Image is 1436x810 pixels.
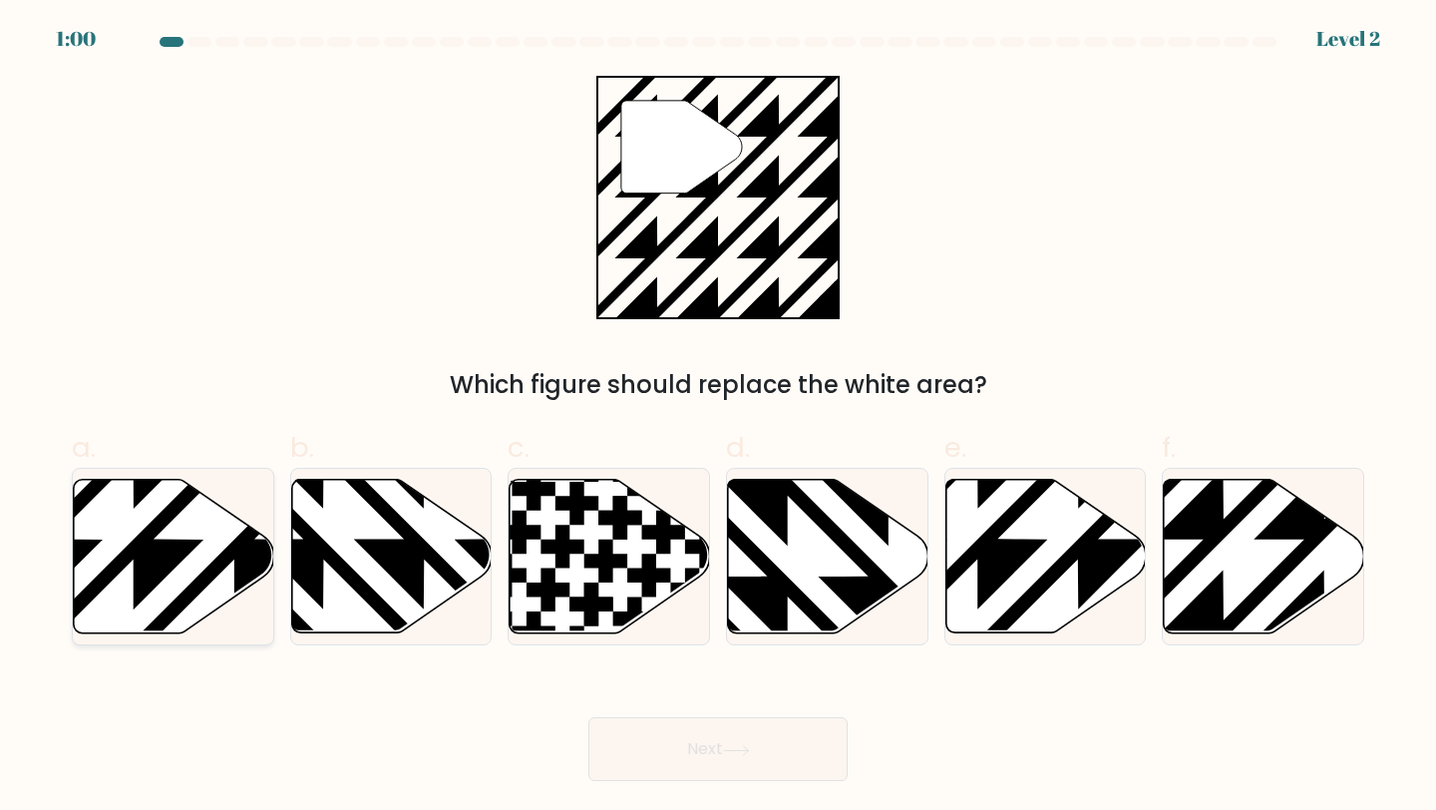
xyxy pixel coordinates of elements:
[72,428,96,467] span: a.
[508,428,530,467] span: c.
[1162,428,1176,467] span: f.
[621,101,742,194] g: "
[588,717,848,781] button: Next
[84,367,1352,403] div: Which figure should replace the white area?
[290,428,314,467] span: b.
[56,24,96,54] div: 1:00
[944,428,966,467] span: e.
[726,428,750,467] span: d.
[1316,24,1380,54] div: Level 2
